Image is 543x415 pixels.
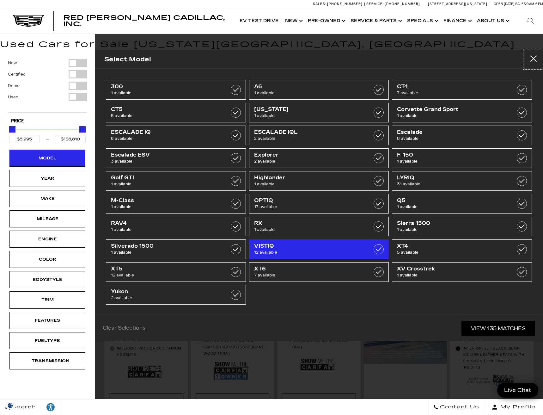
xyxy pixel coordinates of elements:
[501,387,534,394] span: Live Chat
[254,175,364,181] span: Highlander
[13,15,44,27] a: Cadillac Dark Logo with Cadillac White Text
[254,249,364,256] span: 12 available
[518,8,543,34] div: Search
[9,271,85,288] div: BodystyleBodystyle
[397,90,507,96] span: 7 available
[63,15,230,27] a: Red [PERSON_NAME] Cadillac, Inc.
[498,403,536,412] span: My Profile
[254,113,364,119] span: 1 available
[364,2,422,6] a: Service: [PHONE_NUMBER]
[111,295,221,301] span: 2 available
[254,266,364,272] span: XT6
[397,152,507,158] span: F-150
[32,155,63,162] div: Model
[106,148,246,168] a: Escalade ESV3 available
[111,152,221,158] span: Escalade ESV
[254,106,364,113] span: [US_STATE]
[111,113,221,119] span: 5 available
[397,204,507,210] span: 1 available
[32,357,63,364] div: Transmission
[392,171,532,191] a: LYRIQ31 available
[9,312,85,329] div: FeaturesFeatures
[397,220,507,226] span: Sierra 1500
[32,195,63,202] div: Make
[397,84,507,90] span: CT4
[111,220,221,226] span: RAV4
[254,204,364,210] span: 17 available
[9,135,40,143] input: Minimum
[397,129,507,135] span: Escalade
[106,194,246,214] a: M-Class1 available
[347,8,404,34] a: Service & Parts
[515,2,527,6] span: Sales:
[9,126,15,133] div: Minimum Price
[254,243,364,249] span: VISTIQ
[8,60,17,66] label: New
[254,152,364,158] span: Explorer
[254,135,364,142] span: 2 available
[9,332,85,349] div: FueltypeFueltype
[327,2,363,6] span: [PHONE_NUMBER]
[254,84,364,90] span: A6
[254,129,364,135] span: ESCALADE IQL
[111,90,221,96] span: 1 available
[397,266,507,272] span: XV Crosstrek
[392,148,532,168] a: F-1501 available
[392,103,532,122] a: Corvette Grand Sport1 available
[103,325,145,332] a: Clear Selections
[397,113,507,119] span: 1 available
[111,158,221,164] span: 3 available
[9,231,85,248] div: EngineEngine
[106,80,246,100] a: 3001 available
[9,190,85,207] div: MakeMake
[111,197,221,204] span: M-Class
[111,84,221,90] span: 300
[79,126,86,133] div: Maximum Price
[397,226,507,233] span: 1 available
[254,90,364,96] span: 1 available
[392,239,532,259] a: XT45 available
[111,129,221,135] span: ESCALADE IQ
[106,103,246,122] a: CT55 available
[254,272,364,278] span: 7 available
[8,59,87,112] div: Filter by Vehicle Type
[106,262,246,282] a: XT512 available
[524,50,543,69] button: Close
[111,288,221,295] span: Yukon
[313,2,326,6] span: Sales:
[254,220,364,226] span: RX
[41,402,60,412] div: Explore your accessibility options
[32,317,63,324] div: Features
[249,194,389,214] a: OPTIQ17 available
[392,262,532,282] a: XV Crosstrek1 available
[392,126,532,145] a: Escalade8 available
[254,158,364,164] span: 2 available
[8,94,18,100] label: Used
[249,126,389,145] a: ESCALADE IQL2 available
[9,291,85,308] div: TrimTrim
[249,217,389,236] a: RX1 available
[111,243,221,249] span: Silverado 1500
[397,243,507,249] span: XT4
[282,8,305,34] a: New
[397,181,507,187] span: 31 available
[497,383,538,398] a: Live Chat
[63,14,225,28] span: Red [PERSON_NAME] Cadillac, Inc.
[106,217,246,236] a: RAV41 available
[385,2,420,6] span: [PHONE_NUMBER]
[484,399,543,415] button: Open user profile menu
[10,403,36,412] span: Search
[106,285,246,305] a: Yukon2 available
[236,8,282,34] a: EV Test Drive
[397,158,507,164] span: 1 available
[8,83,20,89] label: Demo
[3,402,18,409] img: Opt-Out Icon
[32,175,63,182] div: Year
[440,8,474,34] a: Finance
[111,204,221,210] span: 1 available
[249,262,389,282] a: XT67 available
[249,103,389,122] a: [US_STATE]1 available
[397,135,507,142] span: 8 available
[428,399,484,415] a: Contact Us
[8,71,26,77] label: Certified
